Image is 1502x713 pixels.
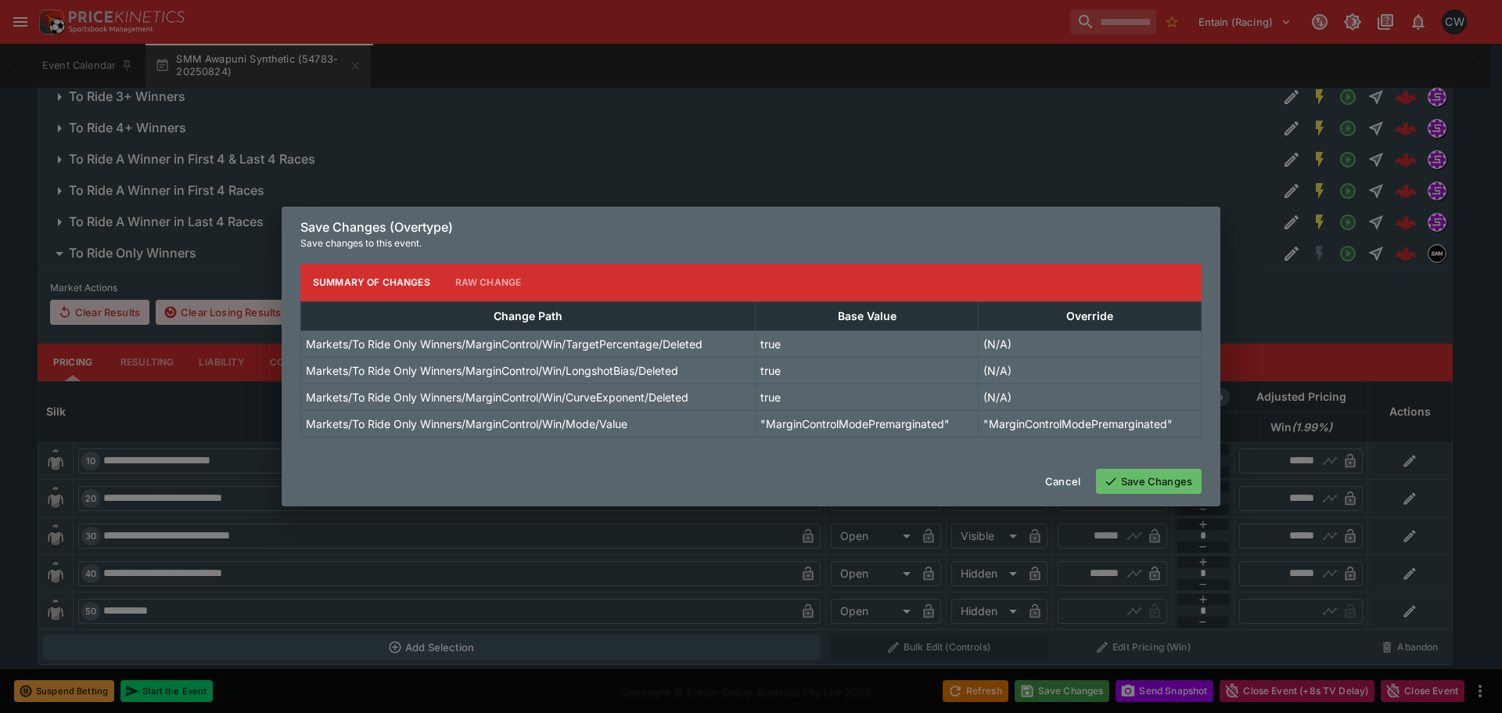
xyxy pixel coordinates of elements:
td: true [756,357,979,384]
th: Override [979,301,1202,330]
p: Markets/To Ride Only Winners/MarginControl/Win/CurveExponent/Deleted [306,389,688,405]
button: Raw Change [443,264,534,301]
th: Base Value [756,301,979,330]
td: "MarginControlModePremarginated" [979,410,1202,437]
button: Save Changes [1096,469,1202,494]
th: Change Path [301,301,756,330]
p: Markets/To Ride Only Winners/MarginControl/Win/LongshotBias/Deleted [306,362,678,379]
td: (N/A) [979,357,1202,384]
td: true [756,330,979,357]
td: "MarginControlModePremarginated" [756,410,979,437]
p: Save changes to this event. [300,236,1202,251]
p: Markets/To Ride Only Winners/MarginControl/Win/Mode/Value [306,416,627,432]
p: Markets/To Ride Only Winners/MarginControl/Win/TargetPercentage/Deleted [306,336,702,352]
td: true [756,384,979,410]
button: Summary of Changes [300,264,443,301]
td: (N/A) [979,330,1202,357]
button: Cancel [1036,469,1090,494]
h6: Save Changes (Overtype) [300,219,1202,236]
td: (N/A) [979,384,1202,410]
